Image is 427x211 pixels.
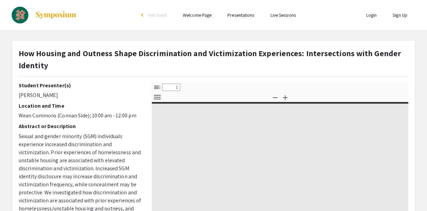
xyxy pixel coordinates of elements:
[393,12,407,18] a: Sign Up
[19,123,142,129] h2: Abstract or Description
[12,7,28,23] img: Meeting of the Minds 2024
[19,48,401,71] strong: How Housing and Outness Shape Discrimination and Victimization Experiences: Intersections with Ge...
[151,92,163,102] button: Tools
[148,12,167,18] span: Exit Event
[151,82,163,92] button: Toggle Sidebar
[228,12,254,18] a: Presentations
[35,11,77,19] img: Symposium by ForagerOne
[19,103,142,109] h2: Location and Time
[271,12,296,18] a: Live Sessions
[162,84,180,91] input: Page
[19,112,142,120] p: Wean Commons (Connan Side); 10:00 am - 12:00 pm
[19,91,142,99] p: [PERSON_NAME]
[141,13,145,17] div: arrow_back_ios
[19,82,142,89] h2: Student Presenter(s)
[12,7,77,23] a: Meeting of the Minds 2024
[183,12,211,18] a: Welcome Page
[270,92,281,102] button: Zoom Out
[280,92,291,102] button: Zoom In
[366,12,377,18] a: Login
